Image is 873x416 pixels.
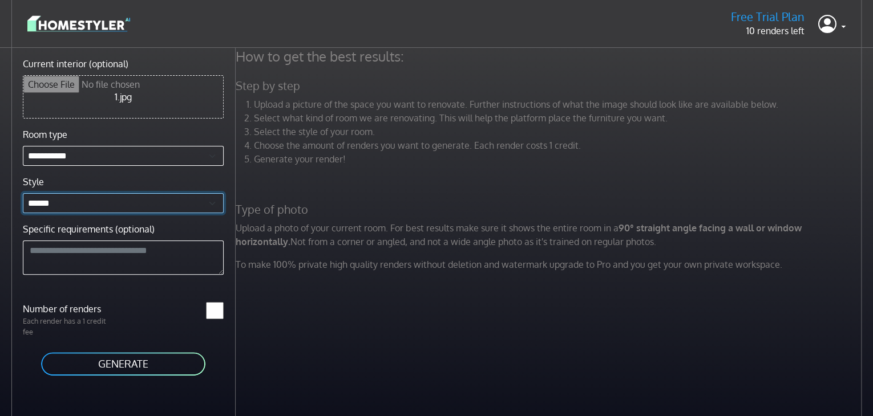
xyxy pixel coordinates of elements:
[16,316,123,337] p: Each render has a 1 credit fee
[229,202,871,217] h5: Type of photo
[254,97,864,111] li: Upload a picture of the space you want to renovate. Further instructions of what the image should...
[23,175,44,189] label: Style
[229,48,871,65] h4: How to get the best results:
[229,258,871,271] p: To make 100% private high quality renders without deletion and watermark upgrade to Pro and you g...
[40,351,207,377] button: GENERATE
[229,79,871,93] h5: Step by step
[23,57,128,71] label: Current interior (optional)
[254,125,864,138] li: Select the style of your room.
[731,24,805,38] p: 10 renders left
[229,221,871,248] p: Upload a photo of your current room. For best results make sure it shows the entire room in a Not...
[23,222,155,236] label: Specific requirements (optional)
[731,10,805,24] h5: Free Trial Plan
[23,128,67,141] label: Room type
[16,302,123,316] label: Number of renders
[254,138,864,152] li: Choose the amount of renders you want to generate. Each render costs 1 credit.
[254,152,864,166] li: Generate your render!
[254,111,864,125] li: Select what kind of room we are renovating. This will help the platform place the furniture you w...
[27,14,130,34] img: logo-3de290ba35641baa71223ecac5eacb59cb85b4c7fdf211dc9aaecaaee71ea2f8.svg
